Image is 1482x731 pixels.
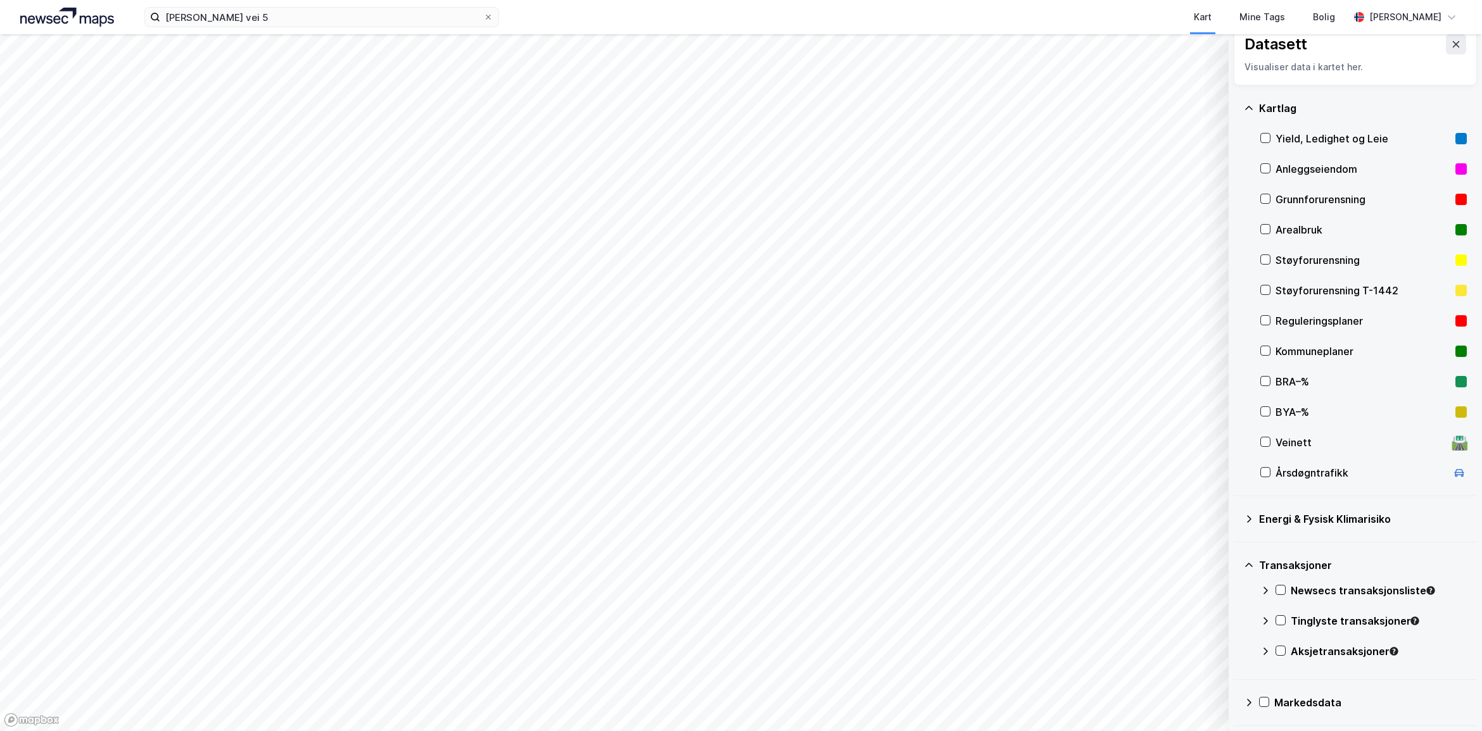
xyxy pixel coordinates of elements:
[1369,9,1441,25] div: [PERSON_NAME]
[1276,192,1450,207] div: Grunnforurensning
[1425,585,1436,596] div: Tooltip anchor
[1194,9,1212,25] div: Kart
[1451,434,1468,451] div: 🛣️
[1259,511,1467,527] div: Energi & Fysisk Klimarisiko
[1276,435,1447,450] div: Veinett
[1419,670,1482,731] div: Kontrollprogram for chat
[1419,670,1482,731] iframe: Chat Widget
[1276,465,1447,480] div: Årsdøgntrafikk
[1276,131,1450,146] div: Yield, Ledighet og Leie
[1276,222,1450,237] div: Arealbruk
[1276,404,1450,420] div: BYA–%
[4,713,60,727] a: Mapbox homepage
[20,8,114,27] img: logo.a4113a55bc3d86da70a041830d287a7e.svg
[1276,313,1450,328] div: Reguleringsplaner
[1291,583,1467,598] div: Newsecs transaksjonsliste
[1276,283,1450,298] div: Støyforurensning T-1442
[1259,558,1467,573] div: Transaksjoner
[1313,9,1335,25] div: Bolig
[160,8,483,27] input: Søk på adresse, matrikkel, gårdeiere, leietakere eller personer
[1409,615,1421,627] div: Tooltip anchor
[1239,9,1285,25] div: Mine Tags
[1388,646,1400,657] div: Tooltip anchor
[1276,161,1450,177] div: Anleggseiendom
[1244,34,1307,54] div: Datasett
[1291,613,1467,628] div: Tinglyste transaksjoner
[1276,344,1450,359] div: Kommuneplaner
[1274,695,1467,710] div: Markedsdata
[1244,59,1466,75] div: Visualiser data i kartet her.
[1276,374,1450,389] div: BRA–%
[1276,253,1450,268] div: Støyforurensning
[1291,644,1467,659] div: Aksjetransaksjoner
[1259,101,1467,116] div: Kartlag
